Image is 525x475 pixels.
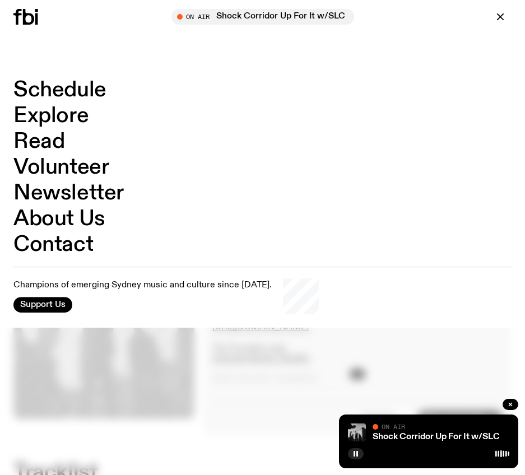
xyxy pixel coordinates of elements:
a: Shock Corridor Up For It w/SLC [373,432,500,441]
a: Read [13,131,64,152]
img: shock corridor 4 SLC [348,423,366,441]
p: Champions of emerging Sydney music and culture since [DATE]. [13,281,272,291]
a: Explore [13,105,89,127]
span: On Air [382,423,405,430]
a: About Us [13,208,105,230]
a: Schedule [13,80,106,101]
button: Support Us [13,297,72,313]
a: Volunteer [13,157,109,178]
span: Support Us [20,300,66,310]
a: Contact [13,234,93,255]
a: Newsletter [13,183,124,204]
button: On AirShock Corridor Up For It w/SLC [171,9,354,25]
